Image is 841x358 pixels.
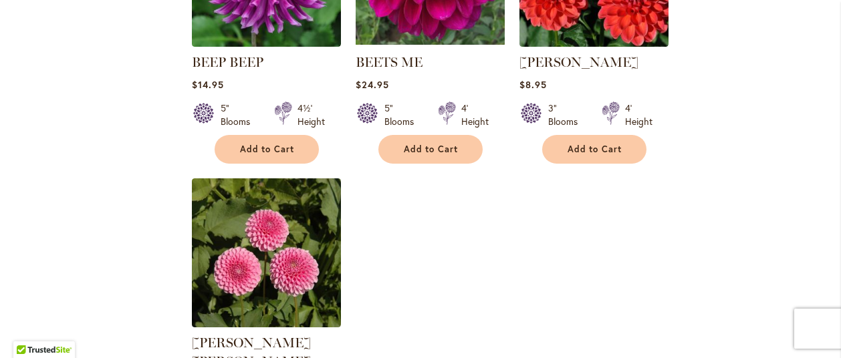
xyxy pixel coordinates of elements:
[384,102,422,128] div: 5" Blooms
[519,78,547,91] span: $8.95
[461,102,489,128] div: 4' Height
[221,102,258,128] div: 5" Blooms
[192,54,263,70] a: BEEP BEEP
[192,37,341,49] a: BEEP BEEP
[192,78,224,91] span: $14.95
[192,317,341,330] a: BETTY ANNE
[297,102,325,128] div: 4½' Height
[215,135,319,164] button: Add to Cart
[240,144,295,155] span: Add to Cart
[625,102,652,128] div: 4' Height
[542,135,646,164] button: Add to Cart
[356,78,389,91] span: $24.95
[192,178,341,327] img: BETTY ANNE
[356,37,505,49] a: BEETS ME
[519,54,638,70] a: [PERSON_NAME]
[404,144,459,155] span: Add to Cart
[548,102,586,128] div: 3" Blooms
[378,135,483,164] button: Add to Cart
[356,54,423,70] a: BEETS ME
[10,311,47,348] iframe: Launch Accessibility Center
[568,144,622,155] span: Add to Cart
[519,37,669,49] a: BENJAMIN MATTHEW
